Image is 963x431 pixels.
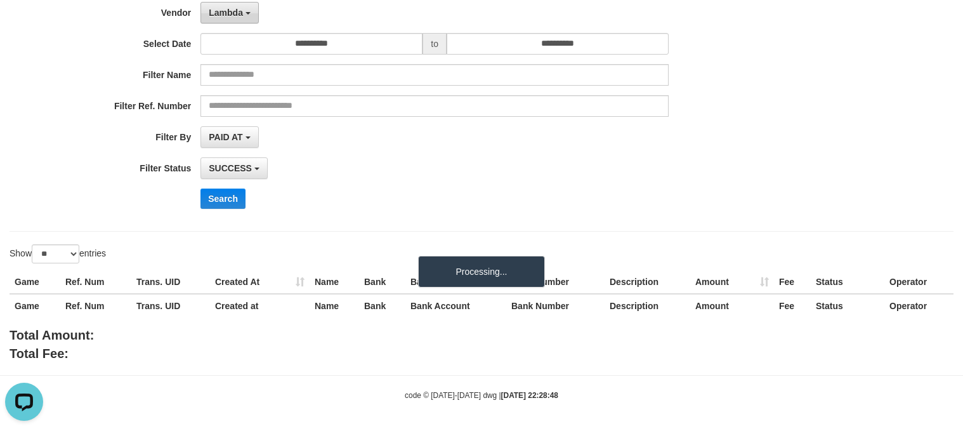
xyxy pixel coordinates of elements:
[200,126,258,148] button: PAID AT
[423,33,447,55] span: to
[501,391,558,400] strong: [DATE] 22:28:48
[200,189,246,209] button: Search
[884,270,953,294] th: Operator
[210,270,310,294] th: Created At
[5,5,43,43] button: Open LiveChat chat widget
[690,270,774,294] th: Amount
[60,270,131,294] th: Ref. Num
[418,256,545,288] div: Processing...
[405,294,506,317] th: Bank Account
[310,270,359,294] th: Name
[60,294,131,317] th: Ref. Num
[10,294,60,317] th: Game
[210,294,310,317] th: Created at
[774,270,811,294] th: Fee
[811,294,884,317] th: Status
[10,270,60,294] th: Game
[774,294,811,317] th: Fee
[10,328,94,342] b: Total Amount:
[200,2,259,23] button: Lambda
[506,270,605,294] th: Bank Number
[359,294,405,317] th: Bank
[200,157,268,179] button: SUCCESS
[884,294,953,317] th: Operator
[506,294,605,317] th: Bank Number
[131,270,210,294] th: Trans. UID
[405,391,558,400] small: code © [DATE]-[DATE] dwg |
[811,270,884,294] th: Status
[605,294,690,317] th: Description
[131,294,210,317] th: Trans. UID
[690,294,774,317] th: Amount
[405,270,506,294] th: Bank Account
[10,347,69,361] b: Total Fee:
[32,244,79,263] select: Showentries
[310,294,359,317] th: Name
[10,244,106,263] label: Show entries
[605,270,690,294] th: Description
[209,8,243,18] span: Lambda
[209,132,242,142] span: PAID AT
[359,270,405,294] th: Bank
[209,163,252,173] span: SUCCESS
